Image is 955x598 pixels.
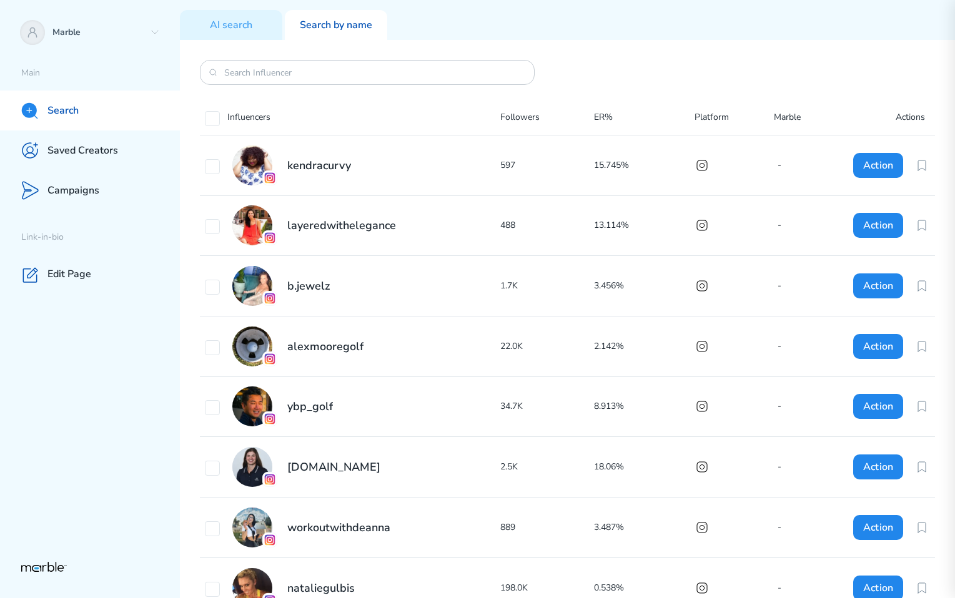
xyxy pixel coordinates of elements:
button: Action [853,153,904,178]
p: 34.7K [500,399,594,414]
p: - [778,520,849,535]
p: Saved Creators [47,144,118,157]
p: 889 [500,520,594,535]
p: - [778,581,849,596]
p: Campaigns [47,184,99,197]
p: Main [21,67,180,79]
input: Search Influencer [224,67,510,79]
h2: alexmooregolf [287,339,364,354]
p: 2.142% [594,339,695,354]
h2: kendracurvy [287,158,351,173]
p: AI search [210,19,252,32]
p: Followers [500,110,594,125]
p: Link-in-bio [21,232,180,243]
h2: workoutwithdeanna [287,520,390,535]
p: 3.456% [594,278,695,293]
p: ER% [594,110,695,125]
p: - [778,218,849,233]
p: Marble [774,110,853,125]
p: 597 [500,158,594,173]
p: Platform [695,110,774,125]
button: Action [853,334,904,359]
p: Marble [52,27,145,39]
p: - [778,278,849,293]
p: 13.114% [594,218,695,233]
h2: b.jewelz [287,278,330,293]
h2: nataliegulbis [287,581,355,596]
p: - [778,399,849,414]
button: Action [853,394,904,419]
p: Actions [896,110,925,125]
p: 0.538% [594,581,695,596]
p: Search [47,104,79,117]
p: 1.7K [500,278,594,293]
p: - [778,459,849,474]
h2: ybp_golf [287,399,333,414]
p: - [778,158,849,173]
h2: [DOMAIN_NAME] [287,459,380,474]
p: 198.0K [500,581,594,596]
h2: layeredwithelegance [287,218,396,233]
button: Action [853,273,904,298]
p: 18.06% [594,459,695,474]
p: 15.745% [594,158,695,173]
p: 3.487% [594,520,695,535]
p: Search by name [300,19,372,32]
p: 22.0K [500,339,594,354]
p: 2.5K [500,459,594,474]
button: Action [853,454,904,479]
p: 8.913% [594,399,695,414]
p: Influencers [227,110,270,125]
p: - [778,339,849,354]
p: Edit Page [47,268,91,281]
p: 488 [500,218,594,233]
button: Action [853,213,904,238]
button: Action [853,515,904,540]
